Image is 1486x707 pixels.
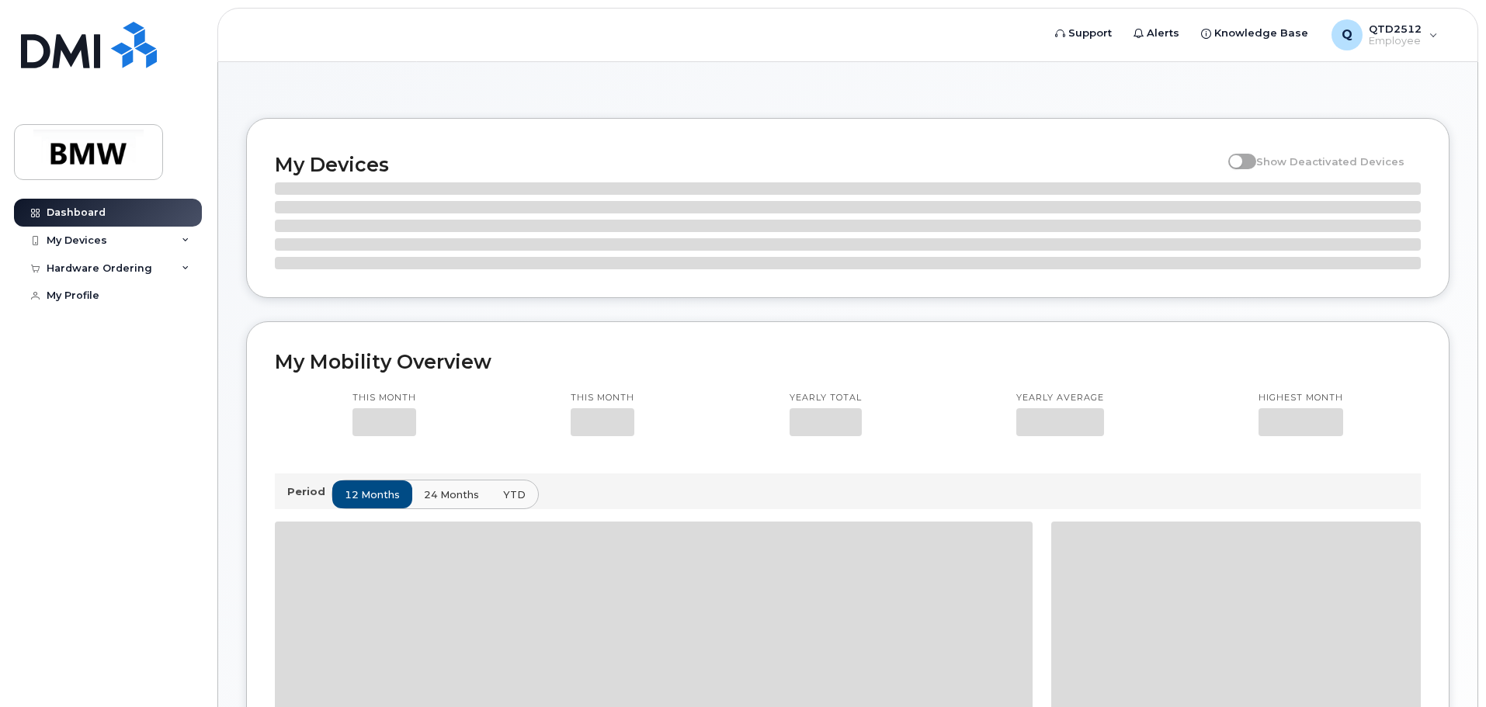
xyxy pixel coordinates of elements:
span: YTD [503,487,526,502]
p: Period [287,484,332,499]
p: This month [571,392,634,404]
input: Show Deactivated Devices [1228,147,1241,159]
h2: My Mobility Overview [275,350,1421,373]
span: 24 months [424,487,479,502]
span: Show Deactivated Devices [1256,155,1404,168]
p: Yearly average [1016,392,1104,404]
p: Highest month [1259,392,1343,404]
h2: My Devices [275,153,1220,176]
p: This month [352,392,416,404]
p: Yearly total [790,392,862,404]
